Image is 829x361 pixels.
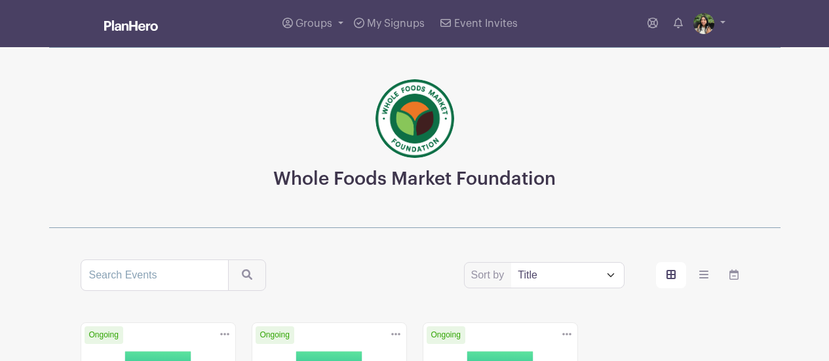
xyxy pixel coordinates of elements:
[296,18,332,29] span: Groups
[471,267,509,283] label: Sort by
[81,259,229,291] input: Search Events
[367,18,425,29] span: My Signups
[104,20,158,31] img: logo_white-6c42ec7e38ccf1d336a20a19083b03d10ae64f83f12c07503d8b9e83406b4c7d.svg
[376,79,454,158] img: wfmf_primary_badge_4c.png
[693,13,714,34] img: mireya.jpg
[454,18,518,29] span: Event Invites
[273,168,556,191] h3: Whole Foods Market Foundation
[656,262,749,288] div: order and view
